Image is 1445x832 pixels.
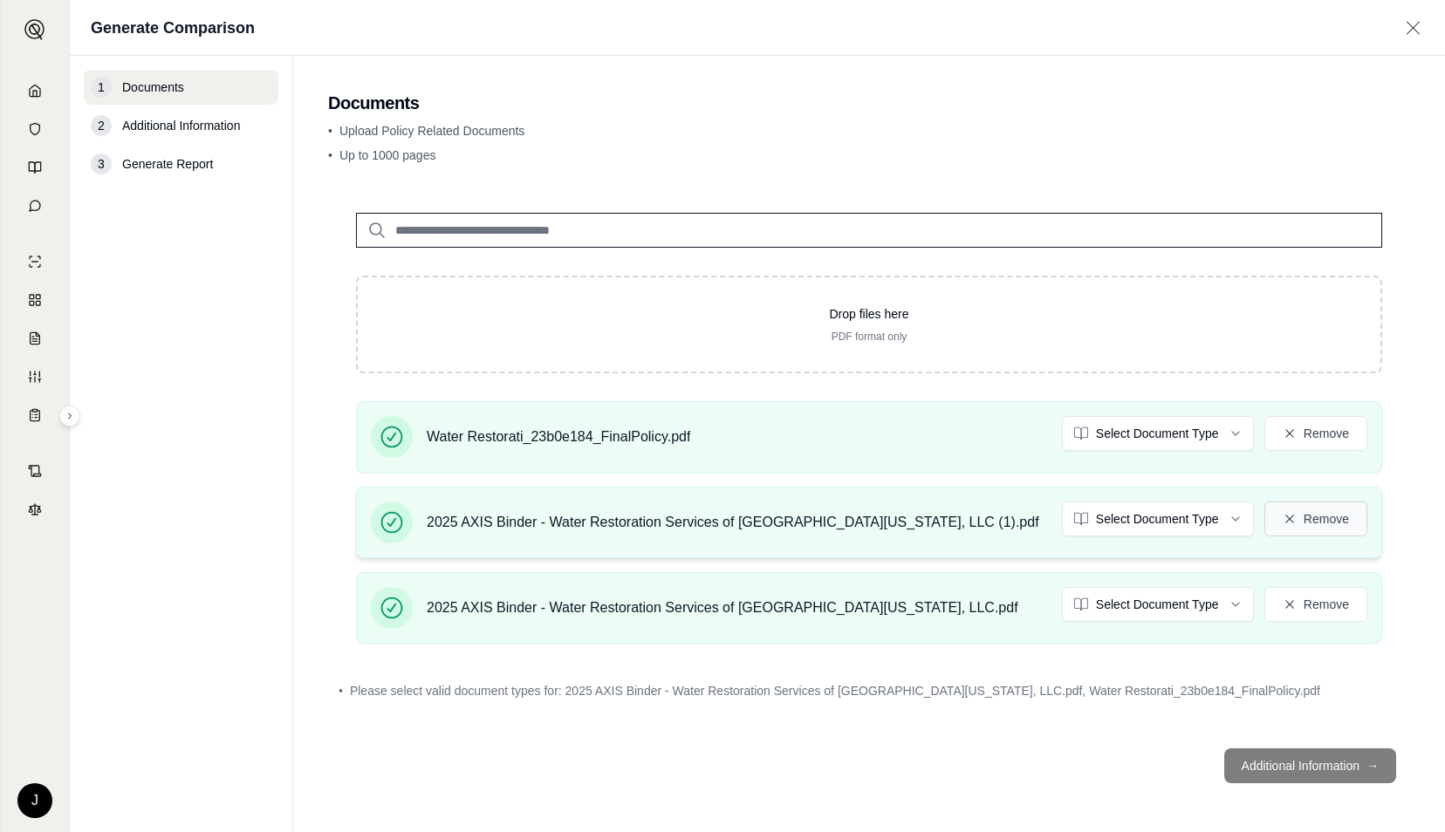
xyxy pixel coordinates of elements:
div: J [17,783,52,818]
a: Documents Vault [11,112,58,147]
span: Documents [122,78,184,96]
p: PDF format only [386,330,1353,344]
h2: Documents [328,91,1410,115]
span: 2025 AXIS Binder - Water Restoration Services of [GEOGRAPHIC_DATA][US_STATE], LLC.pdf [427,597,1018,618]
button: Remove [1264,501,1367,536]
a: Legal Search Engine [11,492,58,527]
a: Policy Comparisons [11,283,58,317]
h1: Generate Comparison [91,16,255,40]
span: • [328,124,332,138]
span: Please select valid document types for: 2025 AXIS Binder - Water Restoration Services of [GEOGRAP... [350,682,1320,699]
button: Expand sidebar [17,12,52,47]
p: Drop files here [386,305,1353,323]
a: Contract Analysis [11,454,58,488]
span: Generate Report [122,155,213,173]
a: Single Policy [11,244,58,279]
span: Upload Policy Related Documents [339,124,524,138]
div: 3 [91,153,112,174]
a: Home [11,73,58,108]
img: Expand sidebar [24,19,45,40]
span: 2025 AXIS Binder - Water Restoration Services of [GEOGRAPHIC_DATA][US_STATE], LLC (1).pdf [427,512,1039,533]
button: Expand sidebar [59,406,80,426]
div: 1 [91,77,112,98]
a: Custom Report [11,359,58,394]
span: Additional Information [122,117,240,134]
a: Chat [11,188,58,223]
div: 2 [91,115,112,136]
span: • [339,682,343,699]
a: Claim Coverage [11,321,58,356]
button: Remove [1264,587,1367,622]
span: Water Restorati_23b0e184_FinalPolicy.pdf [427,426,690,447]
span: • [328,148,332,162]
a: Coverage Table [11,398,58,433]
span: Up to 1000 pages [339,148,436,162]
button: Remove [1264,416,1367,451]
a: Prompt Library [11,150,58,185]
